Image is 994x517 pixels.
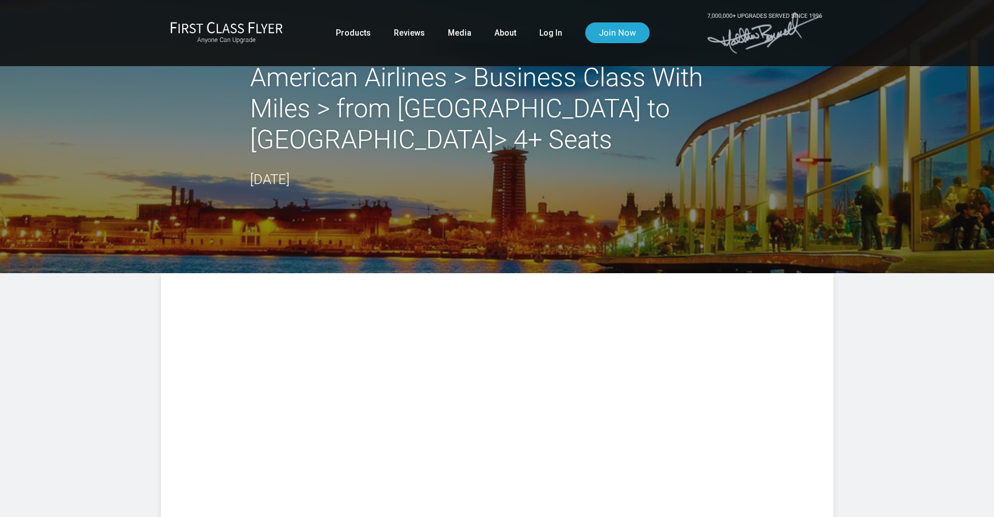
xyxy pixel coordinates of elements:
[170,36,283,44] small: Anyone Can Upgrade
[170,21,283,33] img: First Class Flyer
[336,22,371,43] a: Products
[539,22,562,43] a: Log In
[448,22,471,43] a: Media
[250,171,290,187] time: [DATE]
[218,319,776,423] img: summary.svg
[585,22,650,43] a: Join Now
[170,21,283,44] a: First Class FlyerAnyone Can Upgrade
[494,22,516,43] a: About
[394,22,425,43] a: Reviews
[250,62,744,155] h2: American Airlines > Business Class With Miles > from [GEOGRAPHIC_DATA] to [GEOGRAPHIC_DATA]> 4+ S...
